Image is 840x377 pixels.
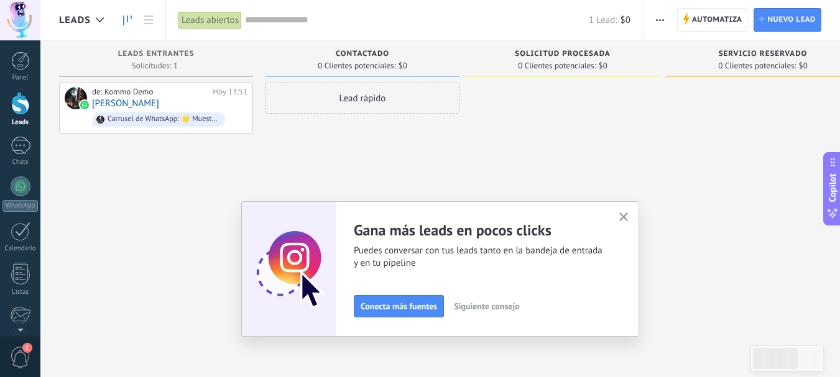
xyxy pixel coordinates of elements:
[2,119,39,127] div: Leads
[399,62,407,70] span: $0
[213,87,247,97] div: Hoy 13:51
[448,297,525,316] button: Siguiente consejo
[799,62,808,70] span: $0
[65,50,247,60] div: Leads Entrantes
[767,9,816,31] span: Nuevo lead
[108,115,219,124] div: Carrusel de WhatsApp: 🌟 Muestra productos a través de Carruseles de WhatsApp 🛍️
[621,14,630,26] span: $0
[515,50,610,58] span: Solicitud procesada
[518,62,596,70] span: 0 Clientes potenciales:
[2,200,38,212] div: WhatsApp
[2,74,39,82] div: Panel
[826,173,839,202] span: Copilot
[92,98,159,109] a: [PERSON_NAME]
[599,62,607,70] span: $0
[265,83,459,114] div: Lead rápido
[22,343,32,353] span: 1
[354,295,444,317] button: Conecta más fuentes
[677,8,748,32] a: Automatiza
[65,87,87,109] div: Claudio
[336,50,389,58] span: Contactado
[651,8,669,32] button: Más
[80,101,89,109] img: waba.svg
[318,62,395,70] span: 0 Clientes potenciales:
[354,245,604,270] span: Puedes conversar con tus leads tanto en la bandeja de entrada y en tu pipeline
[589,14,617,26] span: 1 Lead:
[454,302,519,311] span: Siguiente consejo
[361,302,437,311] span: Conecta más fuentes
[692,9,742,31] span: Automatiza
[754,8,821,32] a: Nuevo lead
[2,158,39,166] div: Chats
[59,14,91,26] span: Leads
[718,62,796,70] span: 0 Clientes potenciales:
[118,50,195,58] span: Leads Entrantes
[719,50,808,58] span: Servicio reservado
[272,50,453,60] div: Contactado
[138,8,159,32] a: Lista
[92,87,208,97] div: de: Kommo Demo
[132,62,178,70] span: Solicitudes: 1
[178,11,242,29] div: Leads abiertos
[2,245,39,253] div: Calendario
[2,288,39,296] div: Listas
[354,220,604,240] h2: Gana más leads en pocos clicks
[472,50,653,60] div: Solicitud procesada
[117,8,138,32] a: Leads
